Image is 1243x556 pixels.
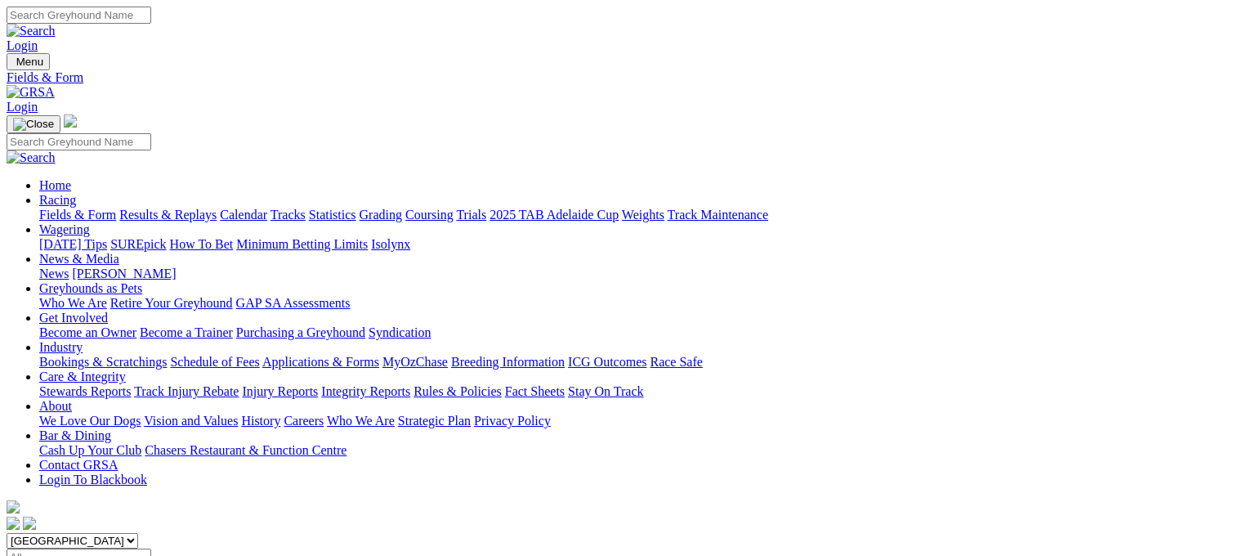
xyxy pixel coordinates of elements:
[39,399,72,413] a: About
[505,384,565,398] a: Fact Sheets
[262,355,379,369] a: Applications & Forms
[39,178,71,192] a: Home
[110,296,233,310] a: Retire Your Greyhound
[284,414,324,428] a: Careers
[451,355,565,369] a: Breeding Information
[309,208,356,222] a: Statistics
[7,85,55,100] img: GRSA
[39,281,142,295] a: Greyhounds as Pets
[39,325,136,339] a: Become an Owner
[134,384,239,398] a: Track Injury Rebate
[382,355,448,369] a: MyOzChase
[13,118,54,131] img: Close
[7,133,151,150] input: Search
[144,414,238,428] a: Vision and Values
[39,340,83,354] a: Industry
[39,414,141,428] a: We Love Our Dogs
[170,355,259,369] a: Schedule of Fees
[236,237,368,251] a: Minimum Betting Limits
[7,70,1236,85] a: Fields & Form
[39,443,141,457] a: Cash Up Your Club
[39,311,108,325] a: Get Involved
[39,458,118,472] a: Contact GRSA
[668,208,768,222] a: Track Maintenance
[622,208,664,222] a: Weights
[72,267,176,280] a: [PERSON_NAME]
[321,384,410,398] a: Integrity Reports
[170,237,234,251] a: How To Bet
[7,53,50,70] button: Toggle navigation
[39,370,126,383] a: Care & Integrity
[39,384,1236,399] div: Care & Integrity
[39,252,119,266] a: News & Media
[242,384,318,398] a: Injury Reports
[39,473,147,486] a: Login To Blackbook
[39,355,167,369] a: Bookings & Scratchings
[236,325,365,339] a: Purchasing a Greyhound
[23,517,36,530] img: twitter.svg
[568,355,646,369] a: ICG Outcomes
[405,208,454,222] a: Coursing
[220,208,267,222] a: Calendar
[39,325,1236,340] div: Get Involved
[140,325,233,339] a: Become a Trainer
[7,115,60,133] button: Toggle navigation
[39,193,76,207] a: Racing
[110,237,166,251] a: SUREpick
[414,384,502,398] a: Rules & Policies
[64,114,77,128] img: logo-grsa-white.png
[39,237,1236,252] div: Wagering
[7,500,20,513] img: logo-grsa-white.png
[39,384,131,398] a: Stewards Reports
[398,414,471,428] a: Strategic Plan
[39,267,1236,281] div: News & Media
[7,517,20,530] img: facebook.svg
[7,150,56,165] img: Search
[490,208,619,222] a: 2025 TAB Adelaide Cup
[39,355,1236,370] div: Industry
[474,414,551,428] a: Privacy Policy
[7,7,151,24] input: Search
[16,56,43,68] span: Menu
[568,384,643,398] a: Stay On Track
[236,296,351,310] a: GAP SA Assessments
[119,208,217,222] a: Results & Replays
[39,443,1236,458] div: Bar & Dining
[39,267,69,280] a: News
[327,414,395,428] a: Who We Are
[39,208,116,222] a: Fields & Form
[650,355,702,369] a: Race Safe
[7,38,38,52] a: Login
[39,208,1236,222] div: Racing
[145,443,347,457] a: Chasers Restaurant & Function Centre
[39,296,1236,311] div: Greyhounds as Pets
[39,296,107,310] a: Who We Are
[371,237,410,251] a: Isolynx
[39,428,111,442] a: Bar & Dining
[271,208,306,222] a: Tracks
[39,237,107,251] a: [DATE] Tips
[7,100,38,114] a: Login
[369,325,431,339] a: Syndication
[456,208,486,222] a: Trials
[7,24,56,38] img: Search
[360,208,402,222] a: Grading
[39,222,90,236] a: Wagering
[39,414,1236,428] div: About
[241,414,280,428] a: History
